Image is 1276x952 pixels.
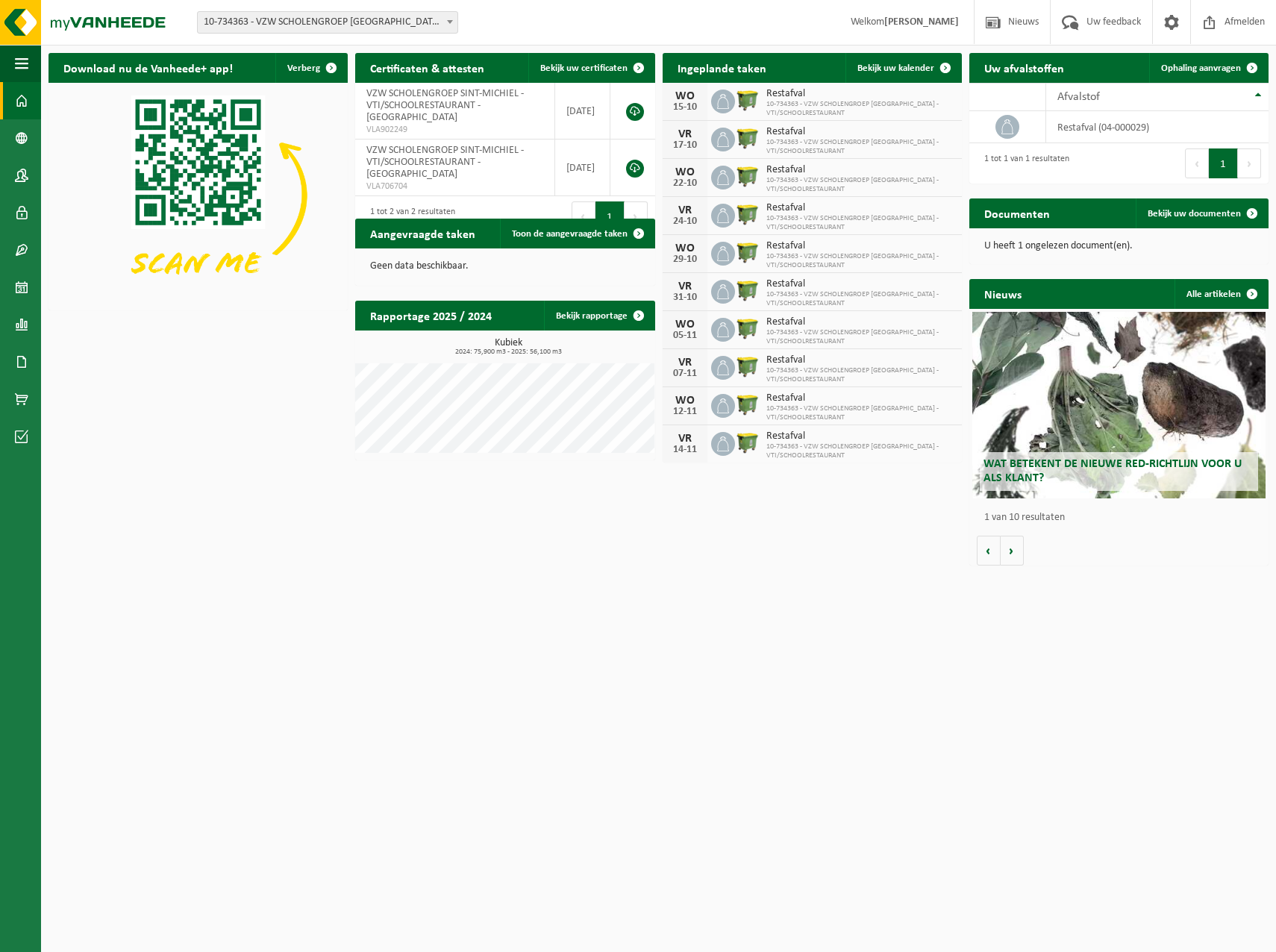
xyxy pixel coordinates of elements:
span: Restafval [766,88,954,100]
h2: Nieuws [969,279,1036,308]
span: Restafval [766,430,954,442]
span: 10-734363 - VZW SCHOLENGROEP [GEOGRAPHIC_DATA] - VTI/SCHOOLRESTAURANT [766,138,954,156]
img: WB-1100-HPE-GN-50 [735,354,760,379]
span: Bekijk uw documenten [1148,209,1241,219]
span: Restafval [766,202,954,214]
span: Afvalstof [1057,91,1100,103]
img: WB-1100-HPE-GN-50 [735,430,760,455]
div: 07-11 [670,369,700,379]
button: Next [1238,148,1261,178]
div: VR [670,357,700,369]
div: 22-10 [670,178,700,189]
div: 31-10 [670,292,700,303]
h2: Uw afvalstoffen [969,53,1079,82]
div: 24-10 [670,216,700,227]
div: WO [670,242,700,254]
div: 29-10 [670,254,700,265]
a: Bekijk uw kalender [845,53,960,83]
img: WB-1100-HPE-GN-50 [735,87,760,113]
a: Alle artikelen [1175,279,1267,309]
span: 10-734363 - VZW SCHOLENGROEP [GEOGRAPHIC_DATA] - VTI/SCHOOLRESTAURANT [766,214,954,232]
span: Restafval [766,126,954,138]
button: Volgende [1001,536,1024,566]
span: VLA902249 [366,124,543,136]
span: 10-734363 - VZW SCHOLENGROEP [GEOGRAPHIC_DATA] - VTI/SCHOOLRESTAURANT [766,404,954,422]
p: 1 van 10 resultaten [984,513,1261,523]
span: Toon de aangevraagde taken [512,229,628,239]
td: [DATE] [555,140,610,196]
h2: Aangevraagde taken [355,219,490,248]
span: 2024: 75,900 m3 - 2025: 56,100 m3 [363,348,654,356]
button: 1 [595,201,625,231]
a: Ophaling aanvragen [1149,53,1267,83]
button: Vorige [977,536,1001,566]
a: Bekijk uw documenten [1136,198,1267,228]
span: 10-734363 - VZW SCHOLENGROEP [GEOGRAPHIC_DATA] - VTI/SCHOOLRESTAURANT [766,442,954,460]
img: WB-1100-HPE-GN-50 [735,239,760,265]
span: VLA706704 [366,181,543,192]
span: Restafval [766,316,954,328]
h2: Certificaten & attesten [355,53,499,82]
img: WB-1100-HPE-GN-50 [735,278,760,303]
button: Next [625,201,648,231]
span: 10-734363 - VZW SCHOLENGROEP [GEOGRAPHIC_DATA] - VTI/SCHOOLRESTAURANT [766,290,954,308]
div: WO [670,90,700,102]
img: WB-1100-HPE-GN-50 [735,201,760,227]
p: U heeft 1 ongelezen document(en). [984,241,1254,251]
button: Previous [1185,148,1209,178]
div: 05-11 [670,331,700,341]
span: 10-734363 - VZW SCHOLENGROEP [GEOGRAPHIC_DATA] - VTI/SCHOOLRESTAURANT [766,100,954,118]
span: 10-734363 - VZW SCHOLENGROEP [GEOGRAPHIC_DATA] - VTI/SCHOOLRESTAURANT [766,328,954,346]
span: 10-734363 - VZW SCHOLENGROEP SINT-MICHIEL - VTI/SCHOOLRESTAURANT - ROESELARE [198,12,457,33]
strong: [PERSON_NAME] [884,16,959,28]
span: Wat betekent de nieuwe RED-richtlijn voor u als klant? [983,458,1242,484]
span: 10-734363 - VZW SCHOLENGROEP [GEOGRAPHIC_DATA] - VTI/SCHOOLRESTAURANT [766,176,954,194]
img: Download de VHEPlus App [49,83,348,307]
div: 12-11 [670,407,700,417]
div: 17-10 [670,140,700,151]
span: Bekijk uw certificaten [540,63,628,73]
h2: Ingeplande taken [663,53,781,82]
div: 14-11 [670,445,700,455]
span: Restafval [766,354,954,366]
h3: Kubiek [363,338,654,356]
span: Restafval [766,278,954,290]
span: Restafval [766,392,954,404]
button: Previous [572,201,595,231]
span: 10-734363 - VZW SCHOLENGROEP [GEOGRAPHIC_DATA] - VTI/SCHOOLRESTAURANT [766,252,954,270]
span: VZW SCHOLENGROEP SINT-MICHIEL - VTI/SCHOOLRESTAURANT - [GEOGRAPHIC_DATA] [366,88,524,123]
img: WB-1100-HPE-GN-50 [735,163,760,189]
span: 10-734363 - VZW SCHOLENGROEP [GEOGRAPHIC_DATA] - VTI/SCHOOLRESTAURANT [766,366,954,384]
button: 1 [1209,148,1238,178]
div: VR [670,281,700,292]
a: Bekijk uw certificaten [528,53,654,83]
img: WB-1100-HPE-GN-50 [735,392,760,417]
span: Restafval [766,164,954,176]
img: WB-1100-HPE-GN-50 [735,316,760,341]
span: 10-734363 - VZW SCHOLENGROEP SINT-MICHIEL - VTI/SCHOOLRESTAURANT - ROESELARE [197,11,458,34]
div: 15-10 [670,102,700,113]
span: Bekijk uw kalender [857,63,934,73]
span: Verberg [287,63,320,73]
h2: Documenten [969,198,1065,228]
span: Ophaling aanvragen [1161,63,1241,73]
a: Bekijk rapportage [544,301,654,331]
span: VZW SCHOLENGROEP SINT-MICHIEL - VTI/SCHOOLRESTAURANT - [GEOGRAPHIC_DATA] [366,145,524,180]
span: Restafval [766,240,954,252]
p: Geen data beschikbaar. [370,261,639,272]
div: WO [670,319,700,331]
td: [DATE] [555,83,610,140]
div: WO [670,395,700,407]
button: Verberg [275,53,346,83]
div: VR [670,204,700,216]
div: 1 tot 1 van 1 resultaten [977,147,1069,180]
td: restafval (04-000029) [1046,111,1269,143]
div: 1 tot 2 van 2 resultaten [363,200,455,233]
a: Wat betekent de nieuwe RED-richtlijn voor u als klant? [972,312,1266,498]
a: Toon de aangevraagde taken [500,219,654,248]
h2: Download nu de Vanheede+ app! [49,53,248,82]
div: VR [670,128,700,140]
div: WO [670,166,700,178]
div: VR [670,433,700,445]
h2: Rapportage 2025 / 2024 [355,301,507,330]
